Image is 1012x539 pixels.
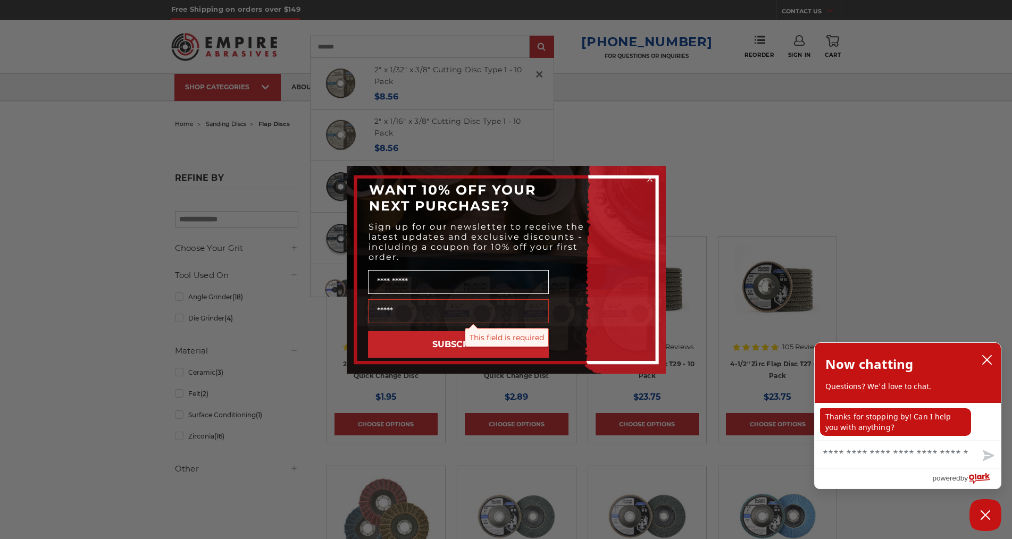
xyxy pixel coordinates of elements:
[369,222,584,262] span: Sign up for our newsletter to receive the latest updates and exclusive discounts - including a co...
[368,299,549,323] input: Email
[974,444,1001,468] button: Send message
[820,408,971,436] p: Thanks for stopping by! Can I help you with anything?
[969,499,1001,531] button: Close Chatbox
[978,352,996,368] button: close chatbox
[645,174,655,184] button: Close dialog
[932,469,1001,489] a: Powered by Olark
[960,471,968,485] span: by
[932,471,960,485] span: powered
[815,403,1001,440] div: chat
[369,182,536,214] span: WANT 10% OFF YOUR NEXT PURCHASE?
[368,331,549,358] button: SUBSCRIBE
[814,342,1001,489] div: olark chatbox
[825,381,990,392] p: Questions? We'd love to chat.
[825,353,913,375] h2: Now chatting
